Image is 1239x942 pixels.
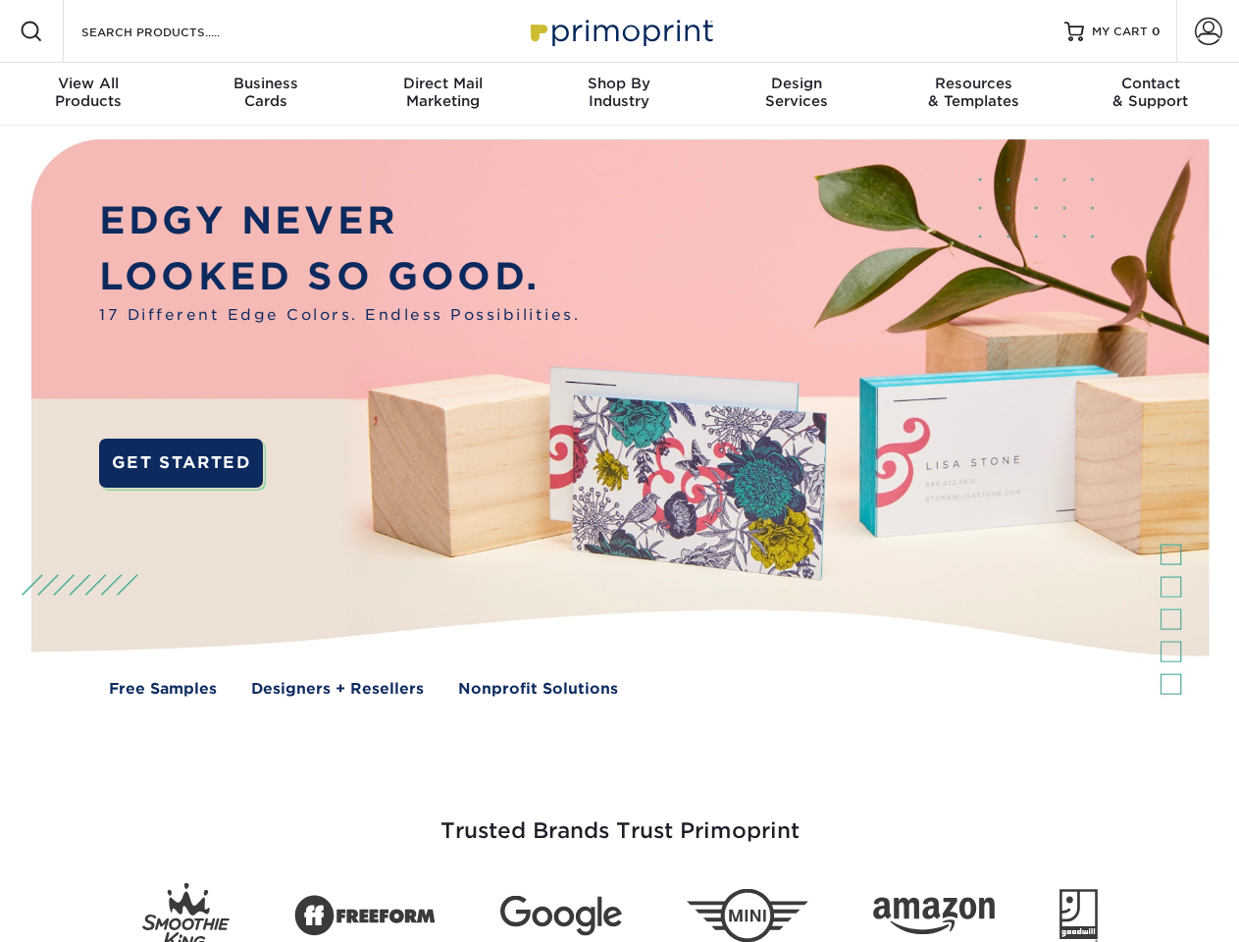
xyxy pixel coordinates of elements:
img: Google [500,896,622,936]
a: Shop ByIndustry [531,63,707,126]
a: Free Samples [109,678,217,701]
span: Contact [1062,75,1239,92]
div: Cards [177,75,353,110]
div: & Templates [885,75,1061,110]
a: Nonprofit Solutions [458,678,618,701]
div: & Support [1062,75,1239,110]
span: Direct Mail [354,75,531,92]
a: BusinessCards [177,63,353,126]
a: Resources& Templates [885,63,1061,126]
span: Resources [885,75,1061,92]
span: 17 Different Edge Colors. Endless Possibilities. [99,304,580,327]
a: DesignServices [708,63,885,126]
a: Designers + Resellers [251,678,424,701]
img: Amazon [873,898,995,935]
span: MY CART [1092,24,1148,40]
p: LOOKED SO GOOD. [99,249,580,305]
span: Shop By [531,75,707,92]
div: Services [708,75,885,110]
p: EDGY NEVER [99,193,580,249]
h3: Trusted Brands Trust Primoprint [46,771,1194,867]
img: Goodwill [1059,889,1098,942]
a: GET STARTED [99,439,263,488]
span: Design [708,75,885,92]
div: Industry [531,75,707,110]
span: 0 [1152,25,1161,38]
input: SEARCH PRODUCTS..... [79,20,271,43]
div: Marketing [354,75,531,110]
a: Contact& Support [1062,63,1239,126]
span: Business [177,75,353,92]
img: Primoprint [522,10,718,52]
a: Direct MailMarketing [354,63,531,126]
